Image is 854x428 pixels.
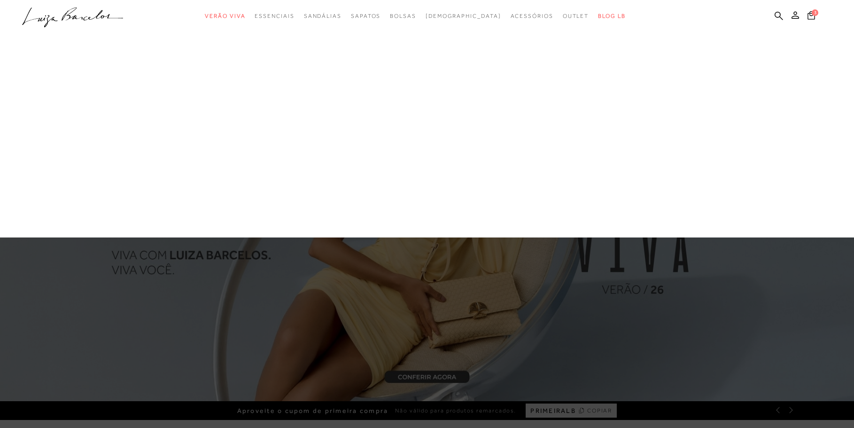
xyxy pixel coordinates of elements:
a: categoryNavScreenReaderText [205,8,245,25]
a: categoryNavScreenReaderText [351,8,380,25]
span: [DEMOGRAPHIC_DATA] [426,13,501,19]
span: BLOG LB [598,13,625,19]
span: Sapatos [351,13,380,19]
span: 3 [812,9,818,16]
a: categoryNavScreenReaderText [304,8,342,25]
span: Outlet [563,13,589,19]
span: Acessórios [511,13,553,19]
a: categoryNavScreenReaderText [390,8,416,25]
a: BLOG LB [598,8,625,25]
span: Sandálias [304,13,342,19]
a: categoryNavScreenReaderText [563,8,589,25]
a: categoryNavScreenReaderText [511,8,553,25]
a: noSubCategoriesText [426,8,501,25]
span: Verão Viva [205,13,245,19]
a: categoryNavScreenReaderText [255,8,294,25]
span: Bolsas [390,13,416,19]
button: 3 [805,10,818,23]
span: Essenciais [255,13,294,19]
